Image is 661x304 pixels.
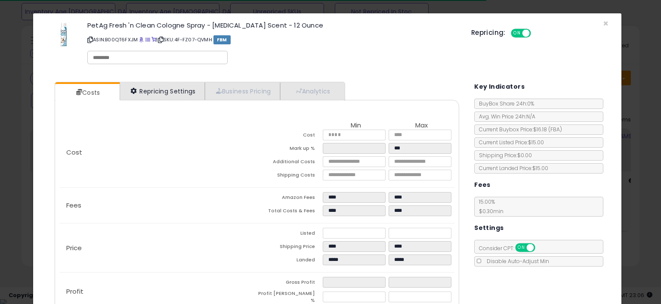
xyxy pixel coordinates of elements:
[474,81,525,92] h5: Key Indicators
[534,244,548,251] span: OFF
[474,223,503,233] h5: Settings
[257,156,323,170] td: Additional Costs
[87,22,458,28] h3: PetAg Fresh 'n Clean Cologne Spray - [MEDICAL_DATA] Scent - 12 Ounce
[475,164,548,172] span: Current Landed Price: $15.00
[57,22,70,48] img: 315X+O9Aa6L._SL60_.jpg
[257,143,323,156] td: Mark up %
[475,126,562,133] span: Current Buybox Price:
[471,29,506,36] h5: Repricing:
[257,228,323,241] td: Listed
[257,241,323,254] td: Shipping Price
[603,17,608,30] span: ×
[323,122,389,130] th: Min
[548,126,562,133] span: ( FBA )
[213,35,231,44] span: FBM
[59,288,257,295] p: Profit
[59,245,257,251] p: Price
[205,82,280,100] a: Business Pricing
[257,170,323,183] td: Shipping Costs
[475,139,544,146] span: Current Listed Price: $15.00
[533,126,562,133] span: $16.18
[257,205,323,219] td: Total Costs & Fees
[59,202,257,209] p: Fees
[474,180,491,190] h5: Fees
[257,130,323,143] td: Cost
[280,82,344,100] a: Analytics
[257,277,323,290] td: Gross Profit
[389,122,454,130] th: Max
[475,152,532,159] span: Shipping Price: $0.00
[257,192,323,205] td: Amazon Fees
[257,254,323,268] td: Landed
[475,198,503,215] span: 15.00 %
[120,82,205,100] a: Repricing Settings
[529,30,543,37] span: OFF
[516,244,527,251] span: ON
[482,257,549,265] span: Disable Auto-Adjust Min
[139,36,144,43] a: BuyBox page
[475,113,535,120] span: Avg. Win Price 24h: N/A
[475,245,547,252] span: Consider CPT:
[512,30,522,37] span: ON
[145,36,150,43] a: All offer listings
[475,100,534,107] span: BuyBox Share 24h: 0%
[59,149,257,156] p: Cost
[55,84,119,101] a: Costs
[151,36,156,43] a: Your listing only
[87,33,458,47] p: ASIN: B00QT6FXJM | SKU: 4F-FZ07-QVMH
[475,208,503,215] span: $0.30 min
